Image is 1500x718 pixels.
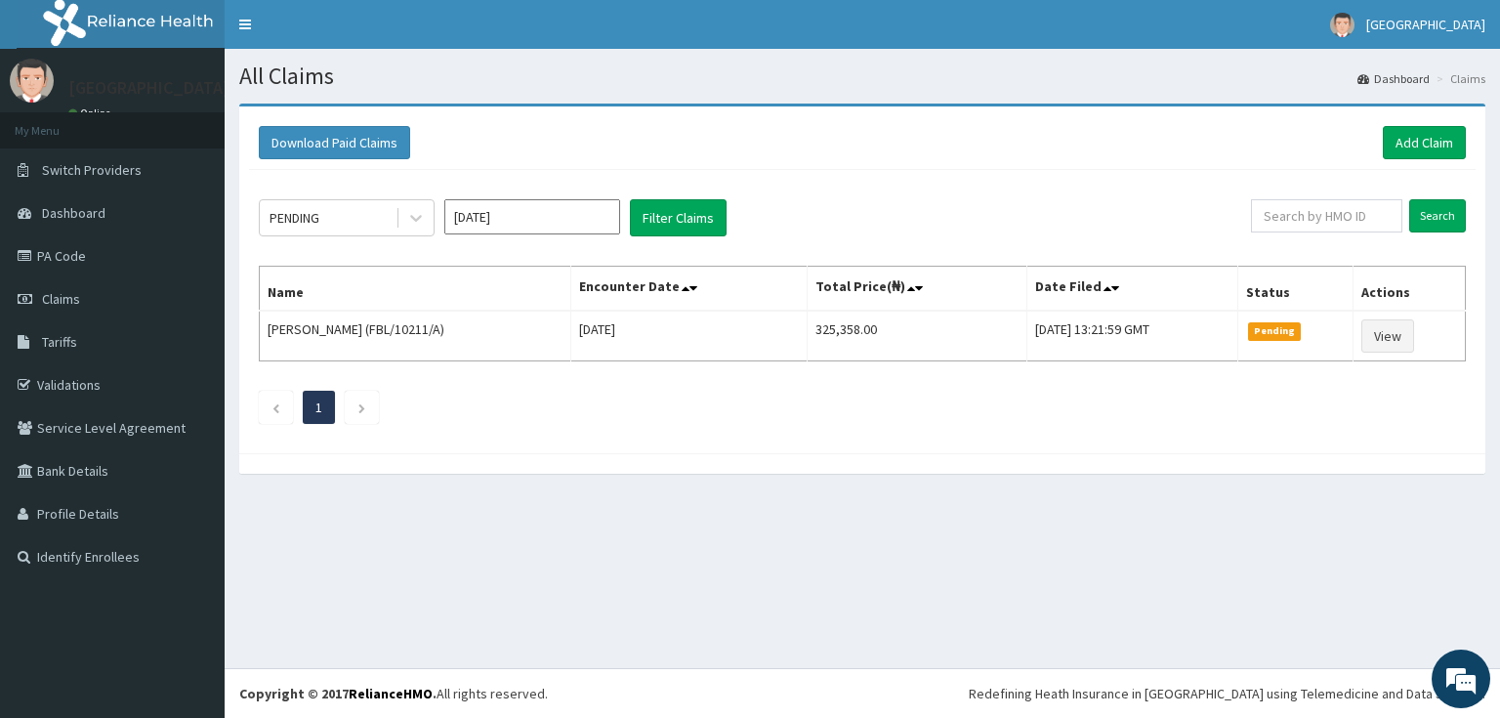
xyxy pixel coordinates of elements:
[42,290,80,308] span: Claims
[10,59,54,103] img: User Image
[42,161,142,179] span: Switch Providers
[1237,267,1354,312] th: Status
[225,668,1500,718] footer: All rights reserved.
[315,399,322,416] a: Page 1 is your current page
[68,106,115,120] a: Online
[1026,267,1237,312] th: Date Filed
[357,399,366,416] a: Next page
[1251,199,1402,232] input: Search by HMO ID
[271,399,280,416] a: Previous page
[1432,70,1485,87] li: Claims
[1357,70,1430,87] a: Dashboard
[630,199,727,236] button: Filter Claims
[239,63,1485,89] h1: All Claims
[68,79,229,97] p: [GEOGRAPHIC_DATA]
[808,311,1026,361] td: 325,358.00
[270,208,319,228] div: PENDING
[1026,311,1237,361] td: [DATE] 13:21:59 GMT
[239,685,437,702] strong: Copyright © 2017 .
[259,126,410,159] button: Download Paid Claims
[1361,319,1414,353] a: View
[571,311,808,361] td: [DATE]
[42,333,77,351] span: Tariffs
[260,267,571,312] th: Name
[1383,126,1466,159] a: Add Claim
[349,685,433,702] a: RelianceHMO
[1330,13,1354,37] img: User Image
[42,204,105,222] span: Dashboard
[808,267,1026,312] th: Total Price(₦)
[1409,199,1466,232] input: Search
[1354,267,1466,312] th: Actions
[1248,322,1302,340] span: Pending
[969,684,1485,703] div: Redefining Heath Insurance in [GEOGRAPHIC_DATA] using Telemedicine and Data Science!
[1366,16,1485,33] span: [GEOGRAPHIC_DATA]
[571,267,808,312] th: Encounter Date
[260,311,571,361] td: [PERSON_NAME] (FBL/10211/A)
[444,199,620,234] input: Select Month and Year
